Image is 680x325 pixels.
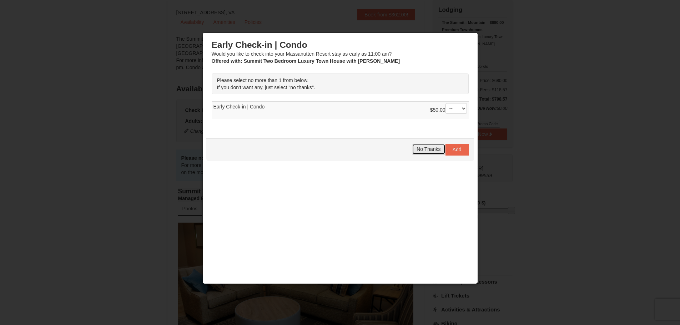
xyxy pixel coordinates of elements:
strong: : Summit Two Bedroom Luxury Town House with [PERSON_NAME] [212,58,400,64]
button: Add [445,144,469,155]
span: Add [453,147,462,152]
td: Early Check-in | Condo [212,102,469,119]
span: No Thanks [417,146,440,152]
h3: Early Check-in | Condo [212,40,469,50]
button: No Thanks [412,144,445,154]
span: If you don't want any, just select "no thanks". [217,85,315,90]
span: Please select no more than 1 from below. [217,77,309,83]
span: Offered with [212,58,241,64]
div: $50.00 [430,103,467,117]
div: Would you like to check into your Massanutten Resort stay as early as 11:00 am? [212,40,469,65]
